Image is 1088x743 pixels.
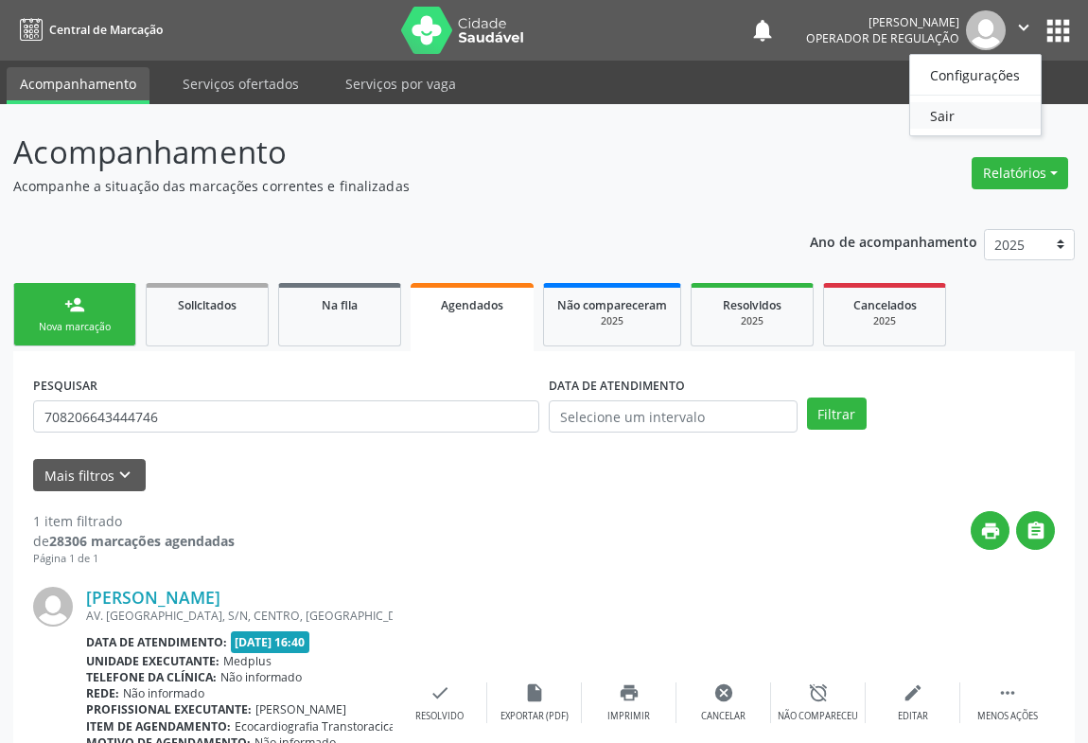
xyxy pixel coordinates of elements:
[549,371,685,400] label: DATA DE ATENDIMENTO
[86,701,252,717] b: Profissional executante:
[13,129,756,176] p: Acompanhamento
[220,669,302,685] span: Não informado
[853,297,917,313] span: Cancelados
[235,718,395,734] span: Ecocardiografia Transtoracica
[806,14,959,30] div: [PERSON_NAME]
[997,682,1018,703] i: 
[977,710,1038,723] div: Menos ações
[430,682,450,703] i: check
[13,14,163,45] a: Central de Marcação
[837,314,932,328] div: 2025
[808,682,829,703] i: alarm_off
[898,710,928,723] div: Editar
[807,398,867,430] button: Filtrar
[966,10,1006,50] img: img
[749,17,776,44] button: notifications
[1006,10,1042,50] button: 
[169,67,312,100] a: Serviços ofertados
[557,297,667,313] span: Não compareceram
[33,511,235,531] div: 1 item filtrado
[980,521,1001,541] i: print
[33,371,97,400] label: PESQUISAR
[549,400,798,433] input: Selecione um intervalo
[33,400,539,433] input: Nome, CNS
[255,701,346,717] span: [PERSON_NAME]
[705,314,799,328] div: 2025
[1013,17,1034,38] i: 
[713,682,734,703] i: cancel
[33,587,73,627] img: img
[441,297,503,313] span: Agendados
[910,62,1041,88] a: Configurações
[33,459,146,492] button: Mais filtroskeyboard_arrow_down
[86,634,227,650] b: Data de atendimento:
[64,294,85,315] div: person_add
[971,511,1009,550] button: print
[322,297,358,313] span: Na fila
[415,710,464,723] div: Resolvido
[13,176,756,196] p: Acompanhe a situação das marcações correntes e finalizadas
[33,551,235,567] div: Página 1 de 1
[223,653,272,669] span: Medplus
[778,710,858,723] div: Não compareceu
[619,682,640,703] i: print
[1042,14,1075,47] button: apps
[86,685,119,701] b: Rede:
[972,157,1068,189] button: Relatórios
[701,710,746,723] div: Cancelar
[123,685,204,701] span: Não informado
[810,229,977,253] p: Ano de acompanhamento
[49,532,235,550] strong: 28306 marcações agendadas
[114,465,135,486] i: keyboard_arrow_down
[903,682,923,703] i: edit
[33,531,235,551] div: de
[86,587,220,608] a: [PERSON_NAME]
[607,710,650,723] div: Imprimir
[86,608,393,624] div: AV. [GEOGRAPHIC_DATA], S/N, CENTRO, [GEOGRAPHIC_DATA]
[86,653,219,669] b: Unidade executante:
[806,30,959,46] span: Operador de regulação
[7,67,149,104] a: Acompanhamento
[909,54,1042,136] ul: 
[910,102,1041,129] a: Sair
[332,67,469,100] a: Serviços por vaga
[723,297,781,313] span: Resolvidos
[49,22,163,38] span: Central de Marcação
[1016,511,1055,550] button: 
[557,314,667,328] div: 2025
[86,718,231,734] b: Item de agendamento:
[178,297,237,313] span: Solicitados
[524,682,545,703] i: insert_drive_file
[86,669,217,685] b: Telefone da clínica:
[500,710,569,723] div: Exportar (PDF)
[1026,521,1046,541] i: 
[27,320,122,334] div: Nova marcação
[231,631,310,653] span: [DATE] 16:40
